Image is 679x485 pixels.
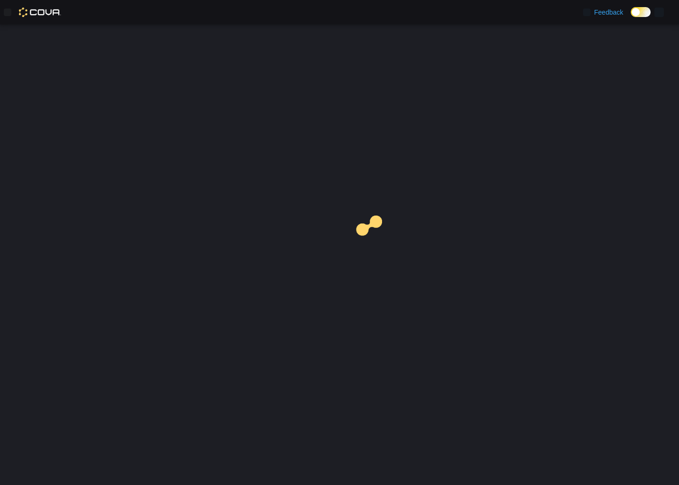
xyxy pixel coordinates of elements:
[579,3,627,22] a: Feedback
[339,208,410,279] img: cova-loader
[631,7,651,17] input: Dark Mode
[19,8,61,17] img: Cova
[594,8,623,17] span: Feedback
